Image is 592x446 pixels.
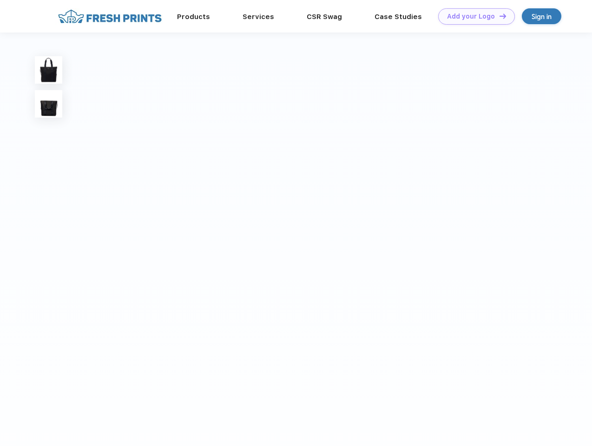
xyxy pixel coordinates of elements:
img: func=resize&h=100 [35,90,62,118]
a: Sign in [522,8,561,24]
img: fo%20logo%202.webp [55,8,164,25]
div: Sign in [532,11,552,22]
img: func=resize&h=100 [35,56,62,84]
img: DT [500,13,506,19]
div: Add your Logo [447,13,495,20]
a: Products [177,13,210,21]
